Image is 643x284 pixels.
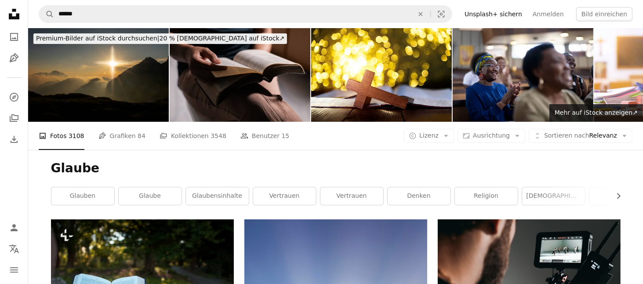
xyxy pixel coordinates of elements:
button: Menü [5,261,23,279]
img: Bible and religious cross on wooden table [311,28,452,122]
a: Startseite — Unsplash [5,5,23,25]
a: Kollektionen [5,109,23,127]
button: Unsplash suchen [39,6,54,22]
span: Mehr auf iStock anzeigen ↗ [555,109,638,116]
button: Visuelle Suche [431,6,452,22]
img: Cross on hill [28,28,169,122]
button: Bild einreichen [576,7,632,21]
span: 15 [282,131,290,141]
form: Finden Sie Bildmaterial auf der ganzen Webseite [39,5,452,23]
button: Lizenz [404,129,454,143]
a: Grafiken [5,49,23,67]
a: Vertrauen [320,187,383,205]
span: Premium-Bilder auf iStock durchsuchen | [36,35,160,42]
a: glauben [51,187,114,205]
a: Religion [455,187,518,205]
a: Bisherige Downloads [5,131,23,148]
a: Benutzer 15 [240,122,289,150]
a: Anmelden / Registrieren [5,219,23,237]
div: 20 % [DEMOGRAPHIC_DATA] auf iStock ↗ [33,33,287,44]
img: Woman of faith holds the Bible in her hand, believing deeply in the teachings of Jesus Christ and... [170,28,310,122]
span: 3548 [211,131,226,141]
button: Sprache [5,240,23,258]
button: Ausrichtung [458,129,525,143]
a: Premium-Bilder auf iStock durchsuchen|20 % [DEMOGRAPHIC_DATA] auf iStock↗ [28,28,292,49]
span: Sortieren nach [544,132,589,139]
span: Lizenz [419,132,439,139]
a: Unsplash+ sichern [459,7,527,21]
a: Denken [388,187,450,205]
button: Liste nach rechts verschieben [610,187,621,205]
a: Fotos [5,28,23,46]
button: Löschen [411,6,430,22]
span: 84 [138,131,145,141]
a: Anmelden [527,7,569,21]
img: Frau klatscht im Gottesdienst in die Hände [453,28,593,122]
button: Sortieren nachRelevanz [529,129,632,143]
a: Kollektionen 3548 [160,122,226,150]
span: Relevanz [544,131,617,140]
a: vertrauen [253,187,316,205]
h1: Glaube [51,160,621,176]
a: [DEMOGRAPHIC_DATA] [522,187,585,205]
a: Grafiken 84 [98,122,145,150]
a: glaubensinhalte [186,187,249,205]
a: Entdecken [5,88,23,106]
a: Glaube [119,187,182,205]
a: Mehr auf iStock anzeigen↗ [549,104,643,122]
span: Ausrichtung [473,132,510,139]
